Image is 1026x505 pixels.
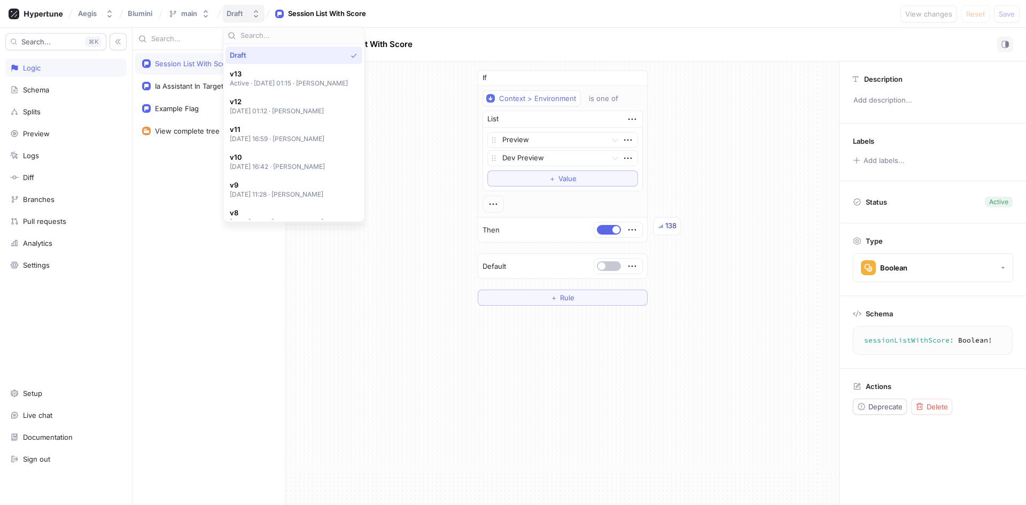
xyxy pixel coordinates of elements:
div: Example Flag [155,104,199,113]
input: Search... [240,30,360,41]
span: View changes [905,11,952,17]
button: is one of [584,90,634,106]
button: main [164,5,214,22]
a: Documentation [5,428,127,446]
textarea: sessionListWithScore: Boolean! [858,331,1008,350]
span: v11 [230,125,325,134]
div: Analytics [23,239,52,247]
span: Deprecate [868,403,903,410]
button: Add labels... [849,153,908,167]
button: Save [994,5,1020,22]
span: Delete [927,403,948,410]
div: Diff [23,173,34,182]
span: Reset [966,11,985,17]
button: Boolean [853,253,1013,282]
div: main [181,9,197,18]
div: Live chat [23,411,52,419]
div: Boolean [880,263,907,273]
p: Actions [866,382,891,391]
input: Search... [151,34,260,44]
span: Search... [21,38,51,45]
span: Value [558,175,577,182]
button: Draft [222,5,265,22]
span: v10 [230,153,325,162]
div: Sign out [23,455,50,463]
button: Deprecate [853,399,907,415]
div: Session List With Score [155,59,233,68]
p: [DATE] 11:27 ‧ [PERSON_NAME] [230,217,324,227]
p: Default [483,261,506,272]
p: Type [866,237,883,245]
p: If [483,73,487,83]
p: [DATE] 16:59 ‧ [PERSON_NAME] [230,134,325,143]
p: [DATE] 16:42 ‧ [PERSON_NAME] [230,162,325,171]
div: is one of [589,94,618,103]
button: Reset [961,5,990,22]
span: ＋ [549,175,556,182]
span: Draft [230,51,246,60]
span: v13 [230,69,348,79]
p: Status [866,195,887,209]
p: Active ‧ [DATE] 01:15 ‧ [PERSON_NAME] [230,79,348,88]
div: Context > Environment [499,94,576,103]
div: List [487,114,499,125]
div: Aegis [78,9,97,18]
p: [DATE] 01:12 ‧ [PERSON_NAME] [230,106,324,115]
div: K [85,36,102,47]
div: Branches [23,195,55,204]
div: Active [989,197,1008,207]
span: ＋ [550,294,557,301]
div: 138 [665,221,677,231]
div: Logic [23,64,41,72]
p: [DATE] 11:28 ‧ [PERSON_NAME] [230,190,324,199]
button: Delete [911,399,952,415]
div: Setup [23,389,42,398]
button: View changes [900,5,957,22]
div: Schema [23,86,49,94]
button: Context > Environment [483,90,581,106]
div: Ia Assistant In Targets Creation [155,82,258,90]
p: Description [864,75,903,83]
span: v8 [230,208,324,217]
button: Search...K [5,33,106,50]
p: Schema [866,309,893,318]
div: Draft [227,9,243,18]
p: Then [483,225,500,236]
div: Session List With Score [288,9,366,19]
div: View complete tree [155,127,220,135]
div: Preview [23,129,50,138]
span: Save [999,11,1015,17]
div: Logs [23,151,39,160]
div: Splits [23,107,41,116]
button: Aegis [74,5,118,22]
p: Add description... [849,91,1017,110]
span: Blumini [128,10,152,17]
div: Pull requests [23,217,66,226]
span: v12 [230,97,324,106]
p: Labels [853,137,874,145]
div: Settings [23,261,50,269]
div: Documentation [23,433,73,441]
span: Rule [560,294,574,301]
button: ＋Value [487,170,638,187]
span: v9 [230,181,324,190]
button: ＋Rule [478,290,648,306]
